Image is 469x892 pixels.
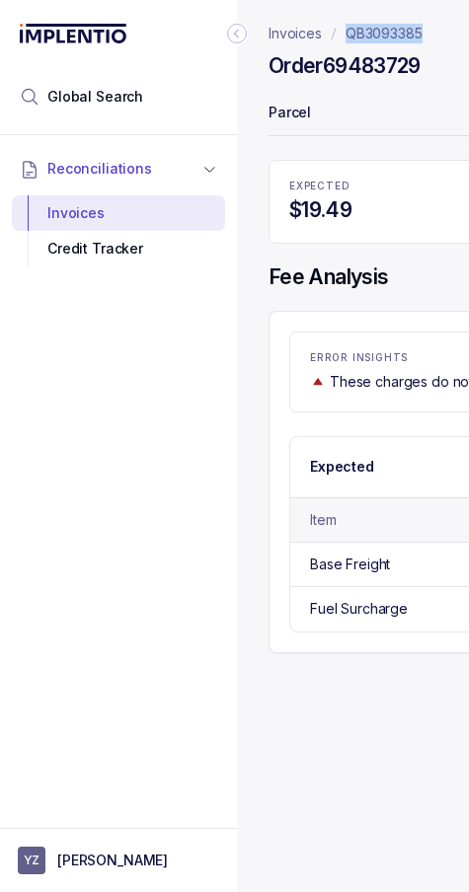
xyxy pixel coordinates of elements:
[47,159,152,179] span: Reconciliations
[269,52,421,80] h4: Order 69483729
[18,847,45,874] span: User initials
[12,147,225,190] button: Reconciliations
[12,191,225,271] div: Reconciliations
[346,24,423,43] a: QB3093385
[310,457,374,477] p: Expected
[225,22,249,45] div: Collapse Icon
[310,374,326,389] img: trend image
[28,195,209,231] div: Invoices
[310,510,336,530] div: Item
[310,555,390,574] div: Base Freight
[269,24,423,43] nav: breadcrumb
[18,847,219,874] button: User initials[PERSON_NAME]
[269,24,322,43] a: Invoices
[28,231,209,266] div: Credit Tracker
[47,87,143,107] span: Global Search
[57,851,168,870] p: [PERSON_NAME]
[310,599,408,619] div: Fuel Surcharge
